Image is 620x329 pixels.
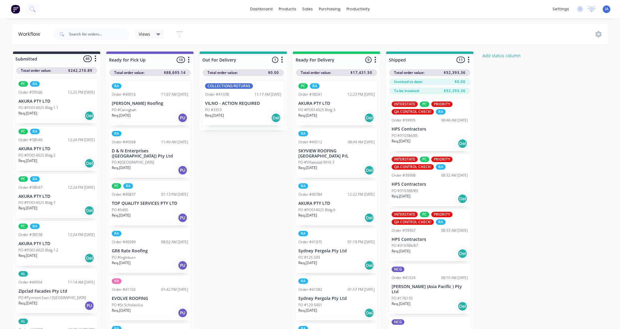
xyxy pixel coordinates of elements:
[68,280,95,285] div: 11:14 AM [DATE]
[392,182,468,187] p: HPS Contractors
[392,127,468,132] p: HPS Contractors
[178,165,187,175] div: PU
[18,319,28,324] div: AL
[458,301,467,311] div: Del
[348,192,375,197] div: 12:22 PM [DATE]
[68,232,95,238] div: 12:24 PM [DATE]
[394,88,419,94] span: To be invoiced:
[298,139,322,145] div: Order #40512
[18,280,42,285] div: Order #40954
[18,200,55,205] p: PO #PO014025 Bldg 7
[296,276,377,321] div: RAOrder #4108201:57 PM [DATE]Sydney Pergola Pty LtdPO #129 S401Req.[DATE]Del
[298,207,335,213] p: PO #PO014025 Bldg 6
[605,6,608,12] span: IA
[18,271,28,277] div: AL
[16,221,97,266] div: PCRAOrder #3853812:24 PM [DATE]AKURA PTY LTDPO #PO014025 Bldg 1.2Req.[DATE]Del
[112,239,136,245] div: Order #40999
[431,101,453,107] div: PRIORITY
[392,157,418,162] div: INTERSTATE
[18,137,42,143] div: Order #38540
[112,113,131,118] p: Req. [DATE]
[18,153,55,158] p: PO #PO014025 Bldg 2
[549,5,572,14] div: settings
[85,158,94,168] div: Del
[392,319,404,325] div: NCG
[112,201,188,206] p: TOP QUALITY SERVICES PTY LTD
[18,99,95,104] p: AKURA PTY LTD
[205,83,253,89] div: COLLECTIONS/RETURNS
[392,275,416,281] div: Order #41024
[420,157,429,162] div: PC
[112,278,121,284] div: RR
[441,173,468,178] div: 08:32 AM [DATE]
[298,308,317,313] p: Req. [DATE]
[178,213,187,223] div: PU
[301,70,331,75] span: Total order value:
[11,5,20,14] img: Factory
[420,212,429,217] div: PC
[298,131,308,136] div: RA
[161,139,188,145] div: 11:40 AM [DATE]
[18,176,28,182] div: PC
[68,137,95,143] div: 12:24 PM [DATE]
[16,126,97,171] div: PCRAOrder #3854012:24 PM [DATE]AKURA PTY LTDPO #PO014025 Bldg 2Req.[DATE]Del
[205,113,224,118] p: Req. [DATE]
[299,5,316,14] div: sales
[296,81,377,125] div: PCRAOrder #3854112:23 PM [DATE]AKURA PTY LTDPO #PO014025 Bldg 3Req.[DATE]Del
[112,83,121,89] div: RA
[112,148,188,159] p: D & N Enterprises ([GEOGRAPHIC_DATA]) Pty Ltd
[18,253,37,258] p: Req. [DATE]
[298,160,334,165] p: PO #Villawood WHS 3
[298,302,322,308] p: PO #129 S401
[68,185,95,190] div: 12:24 PM [DATE]
[112,287,136,292] div: Order #41102
[18,205,37,211] p: Req. [DATE]
[389,99,470,151] div: INTERSTATEPCPRIORITYQA CONTROL CHECK!RAOrder #3990508:48 AM [DATE]HPS ContractorsPO #310384/85Req...
[18,129,28,134] div: PC
[30,176,40,182] div: RA
[455,79,466,85] span: $0.00
[276,5,299,14] div: products
[458,139,467,148] div: Del
[112,248,188,254] p: GR8 Rate Roofing
[112,192,136,197] div: Order #40837
[392,267,404,272] div: NCG
[18,31,43,38] div: Workflow
[392,188,418,194] p: PO #310388/89
[114,70,144,75] span: Total order value:
[389,264,470,314] div: NCGOrder #4102408:10 AM [DATE][PERSON_NAME] (Asia Pacific ) Pty LtdPO #176170Req.[DATE]Del
[298,260,317,266] p: Req. [DATE]
[458,194,467,204] div: Del
[18,295,86,301] p: PO #Pyrmont East / [GEOGRAPHIC_DATA]
[298,287,322,292] div: Order #41082
[254,92,281,97] div: 11:17 AM [DATE]
[350,70,372,75] span: $17,431.50
[109,181,191,225] div: PCRAOrder #4083701:13 PM [DATE]TOP QUALITY SERVICES PTY LTDPO #5485Req.[DATE]PU
[69,28,129,40] input: Search for orders...
[139,31,150,37] span: Views
[298,107,335,113] p: PO #PO014025 Bldg 3
[392,219,434,225] div: QA CONTROL CHECK!
[112,183,121,189] div: PC
[112,165,131,171] p: Req. [DATE]
[444,70,466,75] span: $52,393.36
[203,81,284,125] div: COLLECTIONS/RETURNSOrder #4103811:17 AM [DATE]VILNO - ACTION REQUIREDPO #3353Req.[DATE]Del
[296,181,377,225] div: RAOrder #4078412:22 PM [DATE]AKURA PTY LTDPO #PO014025 Bldg 6Req.[DATE]Del
[364,213,374,223] div: Del
[85,301,94,311] div: PU
[112,255,136,260] p: PO #Ingleburn
[161,239,188,245] div: 08:02 AM [DATE]
[392,301,410,307] p: Req. [DATE]
[205,107,222,113] p: PO #3353
[178,261,187,270] div: PU
[16,79,97,123] div: PCRAOrder #3956612:25 PM [DATE]AKURA PTY LTDPO #PO014025 Bldg 1.1Req.[DATE]Del
[392,248,410,254] p: Req. [DATE]
[392,173,416,178] div: Order #39908
[112,231,121,236] div: RA
[458,249,467,258] div: Del
[18,194,95,199] p: AKURA PTY LTD
[348,287,375,292] div: 01:57 PM [DATE]
[18,248,58,253] p: PO #PO014025 Bldg 1.2
[298,92,322,97] div: Order #38541
[298,231,308,236] div: RA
